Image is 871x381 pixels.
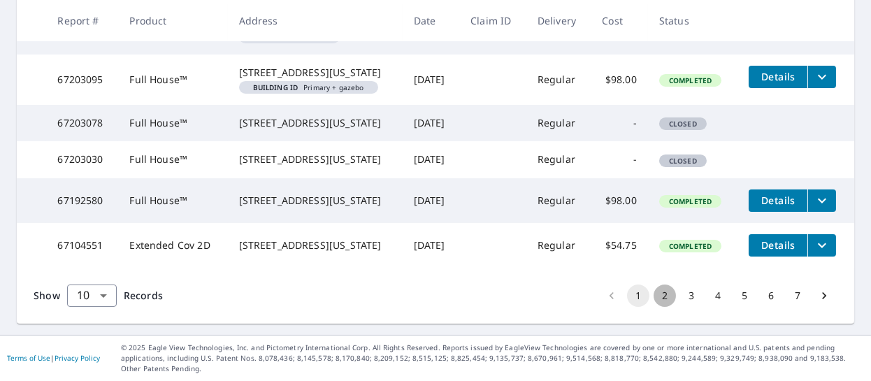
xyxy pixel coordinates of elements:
[661,119,705,129] span: Closed
[661,196,720,206] span: Completed
[118,105,227,141] td: Full House™
[239,194,391,208] div: [STREET_ADDRESS][US_STATE]
[598,285,837,307] nav: pagination navigation
[403,223,460,268] td: [DATE]
[813,285,835,307] button: Go to next page
[239,116,391,130] div: [STREET_ADDRESS][US_STATE]
[807,66,836,88] button: filesDropdownBtn-67203095
[46,178,118,223] td: 67192580
[591,105,648,141] td: -
[786,285,809,307] button: Go to page 7
[526,141,591,178] td: Regular
[7,354,100,362] p: |
[46,223,118,268] td: 67104551
[67,276,117,315] div: 10
[661,241,720,251] span: Completed
[118,223,227,268] td: Extended Cov 2D
[749,234,807,257] button: detailsBtn-67104551
[253,84,298,91] em: Building ID
[591,55,648,105] td: $98.00
[757,70,799,83] span: Details
[403,178,460,223] td: [DATE]
[403,55,460,105] td: [DATE]
[526,178,591,223] td: Regular
[118,141,227,178] td: Full House™
[526,223,591,268] td: Regular
[55,353,100,363] a: Privacy Policy
[749,189,807,212] button: detailsBtn-67192580
[757,238,799,252] span: Details
[403,105,460,141] td: [DATE]
[7,353,50,363] a: Terms of Use
[124,289,163,302] span: Records
[118,178,227,223] td: Full House™
[526,105,591,141] td: Regular
[118,55,227,105] td: Full House™
[67,285,117,307] div: Show 10 records
[34,289,60,302] span: Show
[591,178,648,223] td: $98.00
[46,55,118,105] td: 67203095
[661,156,705,166] span: Closed
[46,105,118,141] td: 67203078
[749,66,807,88] button: detailsBtn-67203095
[654,285,676,307] button: Go to page 2
[591,223,648,268] td: $54.75
[526,55,591,105] td: Regular
[46,141,118,178] td: 67203030
[760,285,782,307] button: Go to page 6
[239,238,391,252] div: [STREET_ADDRESS][US_STATE]
[239,152,391,166] div: [STREET_ADDRESS][US_STATE]
[403,141,460,178] td: [DATE]
[680,285,703,307] button: Go to page 3
[661,76,720,85] span: Completed
[807,189,836,212] button: filesDropdownBtn-67192580
[245,84,373,91] span: Primary + gazebo
[707,285,729,307] button: Go to page 4
[757,194,799,207] span: Details
[121,343,864,374] p: © 2025 Eagle View Technologies, Inc. and Pictometry International Corp. All Rights Reserved. Repo...
[627,285,649,307] button: page 1
[591,141,648,178] td: -
[239,66,391,80] div: [STREET_ADDRESS][US_STATE]
[733,285,756,307] button: Go to page 5
[807,234,836,257] button: filesDropdownBtn-67104551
